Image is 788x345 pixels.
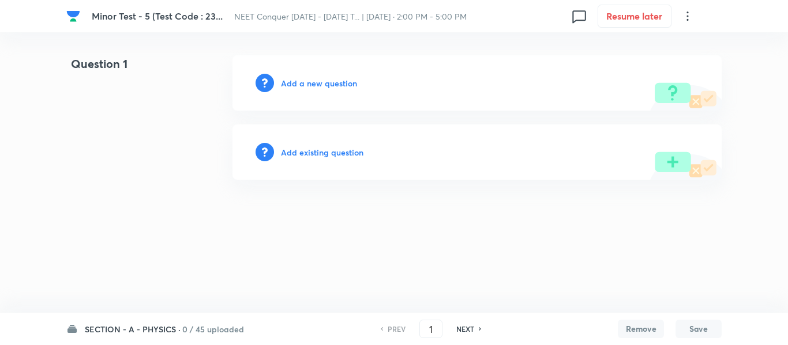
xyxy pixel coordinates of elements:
h6: 0 / 45 uploaded [182,323,244,335]
h4: Question 1 [66,55,196,82]
span: Minor Test - 5 (Test Code : 23... [92,10,223,22]
button: Remove [618,320,664,338]
h6: Add existing question [281,146,363,158]
a: Company Logo [66,9,82,23]
span: NEET Conquer [DATE] - [DATE] T... | [DATE] · 2:00 PM - 5:00 PM [234,11,467,22]
button: Resume later [598,5,671,28]
button: Save [676,320,722,338]
img: Company Logo [66,9,80,23]
h6: Add a new question [281,77,357,89]
h6: NEXT [456,324,474,334]
h6: SECTION - A - PHYSICS · [85,323,181,335]
h6: PREV [388,324,406,334]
